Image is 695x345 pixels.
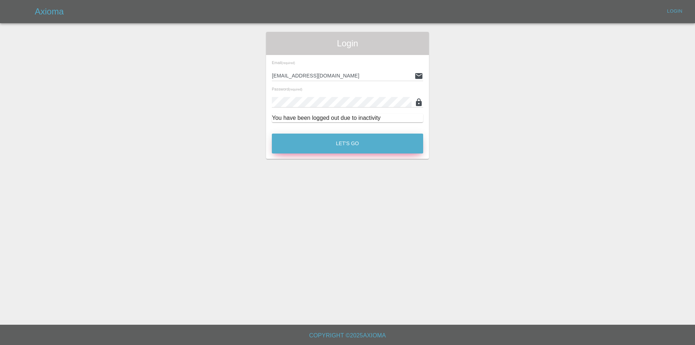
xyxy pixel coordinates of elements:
h6: Copyright © 2025 Axioma [6,331,689,341]
span: Password [272,87,302,91]
div: You have been logged out due to inactivity [272,114,423,122]
span: Login [272,38,423,49]
h5: Axioma [35,6,64,17]
small: (required) [289,88,302,91]
span: Email [272,60,295,65]
button: Let's Go [272,134,423,153]
a: Login [663,6,686,17]
small: (required) [282,62,295,65]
